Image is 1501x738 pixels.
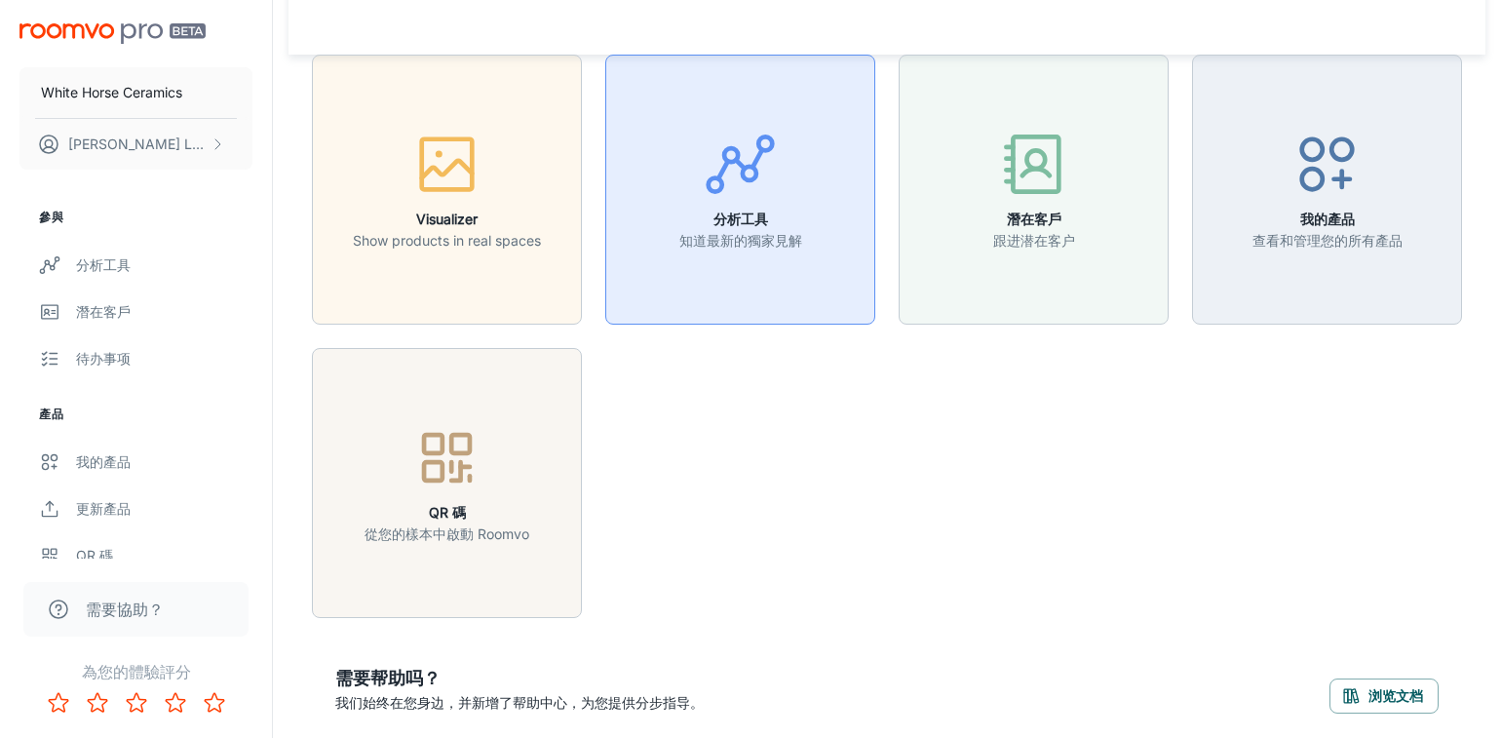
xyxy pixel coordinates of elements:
[312,472,582,491] a: QR 碼從您的樣本中啟動 Roomvo
[76,451,252,473] div: 我的產品
[16,660,256,683] p: 為您的體驗評分
[195,683,234,722] button: Rate 5 star
[1192,178,1462,198] a: 我的產品查看和管理您的所有產品
[76,254,252,276] div: 分析工具
[679,230,802,252] p: 知道最新的獨家見解
[19,119,252,170] button: [PERSON_NAME] Liao
[679,209,802,230] h6: 分析工具
[1192,55,1462,325] button: 我的產品查看和管理您的所有產品
[1329,684,1439,704] a: 浏览文档
[1329,679,1439,714] button: 浏览文档
[76,498,252,520] div: 更新產品
[76,545,252,566] div: QR 碼
[353,230,541,252] p: Show products in real spaces
[19,67,252,118] button: White Horse Ceramics
[19,23,206,44] img: Roomvo PRO Beta
[1252,209,1403,230] h6: 我的產品
[156,683,195,722] button: Rate 4 star
[312,348,582,618] button: QR 碼從您的樣本中啟動 Roomvo
[68,134,206,155] p: [PERSON_NAME] Liao
[335,665,704,692] h6: 需要帮助吗？
[1252,230,1403,252] p: 查看和管理您的所有產品
[78,683,117,722] button: Rate 2 star
[365,502,529,524] h6: QR 碼
[993,230,1075,252] p: 跟进潜在客户
[86,598,164,621] span: 需要協助？
[76,348,252,369] div: 待办事项
[365,524,529,545] p: 從您的樣本中啟動 Roomvo
[41,82,182,103] p: White Horse Ceramics
[353,209,541,230] h6: Visualizer
[312,55,582,325] button: VisualizerShow products in real spaces
[605,55,875,325] button: 分析工具知道最新的獨家見解
[899,178,1169,198] a: 潛在客戶跟进潜在客户
[76,301,252,323] div: 潛在客戶
[605,178,875,198] a: 分析工具知道最新的獨家見解
[993,209,1075,230] h6: 潛在客戶
[39,683,78,722] button: Rate 1 star
[117,683,156,722] button: Rate 3 star
[899,55,1169,325] button: 潛在客戶跟进潜在客户
[335,692,704,714] p: 我们始终在您身边，并新增了帮助中心，为您提供分步指导。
